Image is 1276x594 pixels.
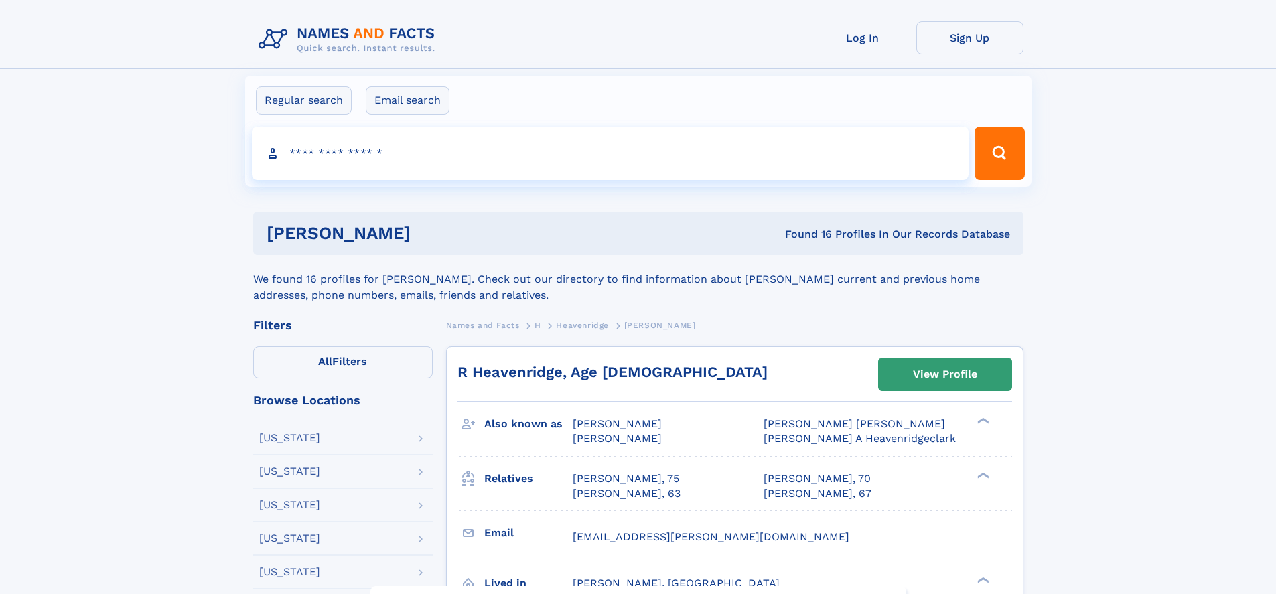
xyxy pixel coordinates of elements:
h3: Also known as [484,413,573,435]
div: ❯ [974,417,990,425]
a: Log In [809,21,916,54]
a: [PERSON_NAME], 70 [764,471,871,486]
span: H [535,321,541,330]
div: ❯ [974,575,990,584]
a: Names and Facts [446,317,520,333]
a: [PERSON_NAME], 63 [573,486,681,501]
a: [PERSON_NAME], 75 [573,471,679,486]
img: Logo Names and Facts [253,21,446,58]
div: [US_STATE] [259,567,320,577]
div: [US_STATE] [259,433,320,443]
a: H [535,317,541,333]
h3: Relatives [484,467,573,490]
div: [US_STATE] [259,533,320,544]
div: View Profile [913,359,977,390]
span: [PERSON_NAME] [PERSON_NAME] [764,417,945,430]
label: Filters [253,346,433,378]
span: [EMAIL_ADDRESS][PERSON_NAME][DOMAIN_NAME] [573,530,849,543]
a: R Heavenridge, Age [DEMOGRAPHIC_DATA] [457,364,768,380]
div: [US_STATE] [259,500,320,510]
div: Browse Locations [253,394,433,406]
label: Regular search [256,86,352,115]
div: Filters [253,319,433,331]
span: [PERSON_NAME] [573,432,662,445]
button: Search Button [975,127,1024,180]
a: [PERSON_NAME], 67 [764,486,871,501]
div: ❯ [974,471,990,479]
div: Found 16 Profiles In Our Records Database [597,227,1010,242]
a: Heavenridge [556,317,609,333]
h1: [PERSON_NAME] [267,225,598,242]
span: Heavenridge [556,321,609,330]
h3: Email [484,522,573,544]
span: All [318,355,332,368]
span: [PERSON_NAME], [GEOGRAPHIC_DATA] [573,577,780,589]
span: [PERSON_NAME] [624,321,696,330]
a: Sign Up [916,21,1023,54]
div: We found 16 profiles for [PERSON_NAME]. Check out our directory to find information about [PERSON... [253,255,1023,303]
a: View Profile [879,358,1011,390]
span: [PERSON_NAME] A Heavenridgeclark [764,432,956,445]
input: search input [252,127,969,180]
label: Email search [366,86,449,115]
div: [US_STATE] [259,466,320,477]
span: [PERSON_NAME] [573,417,662,430]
